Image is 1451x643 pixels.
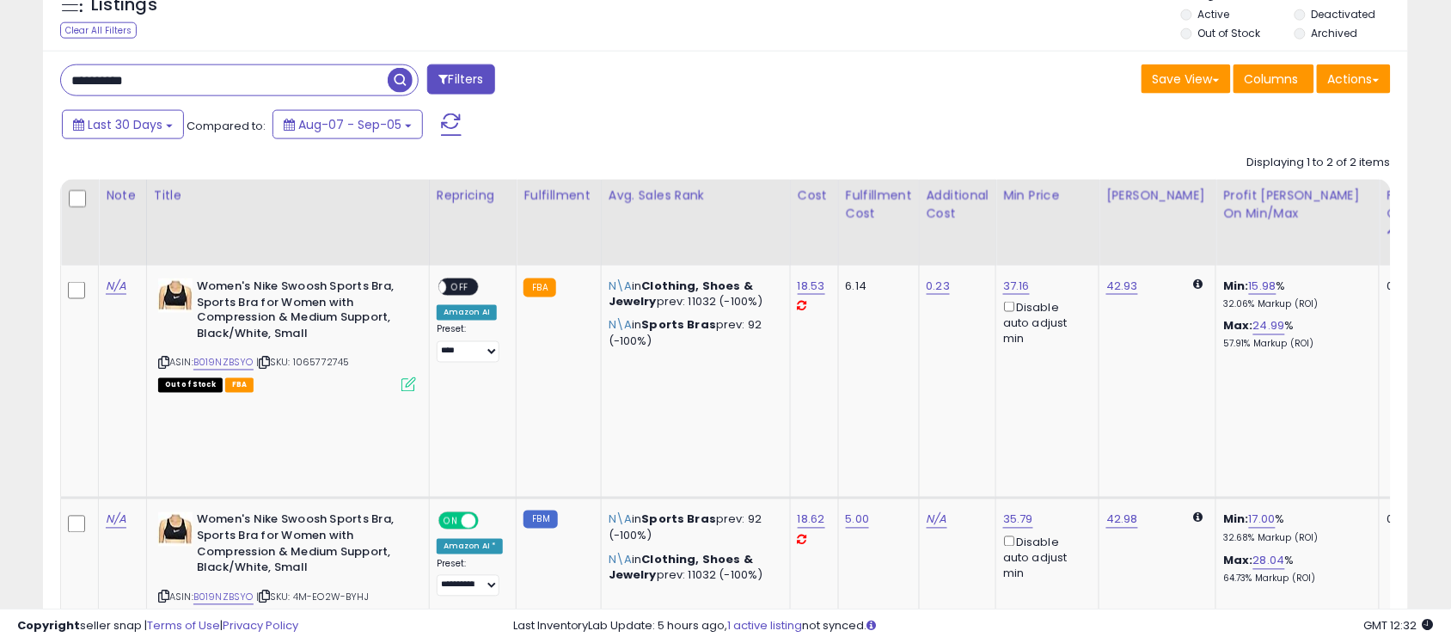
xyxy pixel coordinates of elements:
small: FBA [523,279,555,297]
div: 0 [1387,512,1440,528]
div: Displaying 1 to 2 of 2 items [1247,155,1391,171]
div: Min Price [1003,187,1092,205]
div: Cost [798,187,831,205]
b: Min: [1223,278,1249,294]
b: Women's Nike Swoosh Sports Bra, Sports Bra for Women with Compression & Medium Support, Black/Whi... [197,512,406,580]
label: Deactivated [1312,7,1376,21]
div: Title [154,187,422,205]
div: seller snap | | [17,618,298,634]
span: N\A [609,278,632,294]
div: Amazon AI * [437,539,504,554]
b: Max: [1223,318,1253,334]
a: N/A [106,511,126,529]
button: Save View [1142,64,1231,94]
span: | SKU: 4M-EO2W-BYHJ [256,591,369,604]
a: 42.98 [1106,511,1138,529]
div: Preset: [437,559,504,597]
a: 18.53 [798,278,825,295]
span: Sports Bras [642,317,717,334]
a: B019NZBSYO [193,591,254,605]
b: Max: [1223,553,1253,569]
div: [PERSON_NAME] [1106,187,1209,205]
div: % [1223,512,1366,544]
div: Preset: [437,324,504,363]
span: Last 30 Days [88,116,162,133]
a: 18.62 [798,511,825,529]
span: Sports Bras [642,511,717,528]
a: 35.79 [1003,511,1033,529]
a: Privacy Policy [223,617,298,634]
small: FBM [523,511,557,529]
span: OFF [446,280,474,295]
div: Additional Cost [927,187,989,223]
span: Clothing, Shoes & Jewelry [609,552,753,584]
th: The percentage added to the cost of goods (COGS) that forms the calculator for Min & Max prices. [1216,180,1380,266]
div: 0 [1387,279,1440,294]
b: Women's Nike Swoosh Sports Bra, Sports Bra for Women with Compression & Medium Support, Black/Whi... [197,279,406,346]
button: Columns [1234,64,1314,94]
div: Clear All Filters [60,22,137,39]
div: Disable auto adjust min [1003,298,1086,347]
div: ASIN: [158,279,416,390]
div: Profit [PERSON_NAME] on Min/Max [1223,187,1372,223]
span: Columns [1245,70,1299,88]
span: Compared to: [187,118,266,134]
p: 64.73% Markup (ROI) [1223,573,1366,585]
div: Fulfillment [523,187,593,205]
div: Note [106,187,139,205]
div: Fulfillable Quantity [1387,187,1446,223]
a: 37.16 [1003,278,1030,295]
img: 41eWphauveL._SL40_.jpg [158,512,193,547]
span: N\A [609,552,632,568]
a: N/A [106,278,126,295]
div: Amazon AI [437,305,497,321]
p: in prev: 11032 (-100%) [609,553,777,584]
label: Archived [1312,26,1358,40]
a: 24.99 [1253,318,1285,335]
div: % [1223,279,1366,310]
a: 0.23 [927,278,951,295]
p: in prev: 92 (-100%) [609,318,777,349]
b: Min: [1223,511,1249,528]
div: Avg. Sales Rank [609,187,783,205]
div: Disable auto adjust min [1003,533,1086,582]
div: % [1223,319,1366,351]
a: 42.93 [1106,278,1138,295]
a: 28.04 [1253,553,1285,570]
span: 2025-10-7 12:32 GMT [1364,617,1434,634]
button: Last 30 Days [62,110,184,139]
a: N/A [927,511,947,529]
a: 17.00 [1249,511,1276,529]
span: Aug-07 - Sep-05 [298,116,401,133]
span: | SKU: 1065772745 [256,356,350,370]
button: Aug-07 - Sep-05 [272,110,423,139]
strong: Copyright [17,617,80,634]
span: All listings that are currently out of stock and unavailable for purchase on Amazon [158,378,223,393]
div: 6.14 [846,279,906,294]
a: 5.00 [846,511,870,529]
a: Terms of Use [147,617,220,634]
span: ON [440,514,462,529]
span: N\A [609,511,632,528]
div: % [1223,554,1366,585]
a: 1 active listing [728,617,803,634]
img: 41eWphauveL._SL40_.jpg [158,279,193,313]
span: N\A [609,317,632,334]
span: OFF [476,514,504,529]
p: 32.06% Markup (ROI) [1223,298,1366,310]
label: Active [1198,7,1230,21]
a: B019NZBSYO [193,356,254,370]
p: in prev: 92 (-100%) [609,512,777,543]
span: Clothing, Shoes & Jewelry [609,278,753,309]
label: Out of Stock [1198,26,1261,40]
button: Actions [1317,64,1391,94]
div: Fulfillment Cost [846,187,912,223]
button: Filters [427,64,494,95]
div: Repricing [437,187,510,205]
p: 57.91% Markup (ROI) [1223,339,1366,351]
p: in prev: 11032 (-100%) [609,279,777,309]
p: 32.68% Markup (ROI) [1223,533,1366,545]
span: FBA [225,378,254,393]
a: 15.98 [1249,278,1277,295]
div: Last InventoryLab Update: 5 hours ago, not synced. [513,618,1434,634]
